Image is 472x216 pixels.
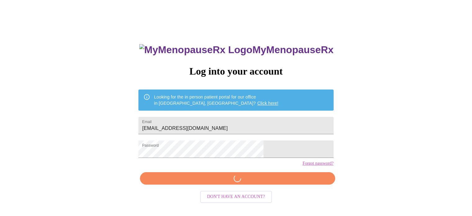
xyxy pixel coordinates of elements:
[257,101,278,106] a: Click here!
[199,194,273,199] a: Don't have an account?
[154,91,278,109] div: Looking for the in person patient portal for our office in [GEOGRAPHIC_DATA], [GEOGRAPHIC_DATA]?
[303,161,334,166] a: Forgot password?
[138,66,333,77] h3: Log into your account
[200,191,272,203] button: Don't have an account?
[207,193,265,201] span: Don't have an account?
[139,44,252,56] img: MyMenopauseRx Logo
[139,44,334,56] h3: MyMenopauseRx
